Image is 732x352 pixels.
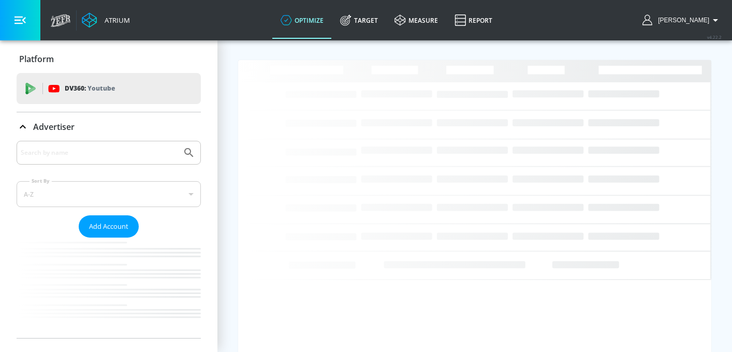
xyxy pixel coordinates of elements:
span: login as: brooke.armstrong@zefr.com [654,17,709,24]
a: optimize [272,2,332,39]
div: DV360: Youtube [17,73,201,104]
p: Advertiser [33,121,75,133]
p: Youtube [87,83,115,94]
p: Platform [19,53,54,65]
div: Advertiser [17,112,201,141]
label: Sort By [30,178,52,184]
a: Report [446,2,501,39]
button: Add Account [79,215,139,238]
span: Add Account [89,221,128,232]
a: measure [386,2,446,39]
p: DV360: [65,83,115,94]
input: Search by name [21,146,178,159]
a: Atrium [82,12,130,28]
span: v 4.22.2 [707,34,722,40]
a: Target [332,2,386,39]
div: Atrium [100,16,130,25]
div: Platform [17,45,201,74]
button: [PERSON_NAME] [642,14,722,26]
nav: list of Advertiser [17,238,201,338]
div: Advertiser [17,141,201,338]
div: A-Z [17,181,201,207]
